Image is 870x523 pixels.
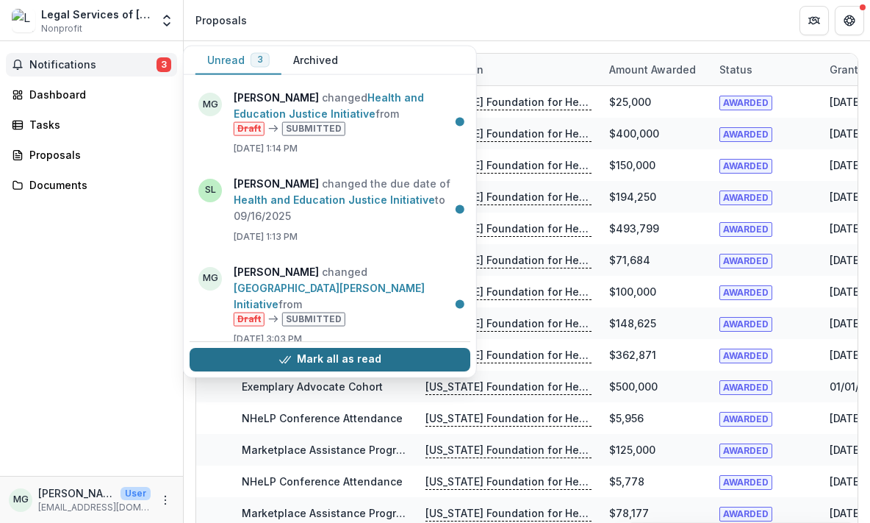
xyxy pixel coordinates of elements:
[121,487,151,500] p: User
[711,54,821,85] div: Status
[425,347,592,363] p: [US_STATE] Foundation for Health
[190,348,470,371] button: Mark all as read
[38,501,151,514] p: [EMAIL_ADDRESS][DOMAIN_NAME]
[425,252,592,268] p: [US_STATE] Foundation for Health
[830,284,863,299] div: [DATE]
[719,159,772,174] span: AWARDED
[609,252,650,268] div: $71,684
[29,117,165,132] div: Tasks
[29,87,165,102] div: Dashboard
[830,94,863,110] div: [DATE]
[190,10,253,31] nav: breadcrumb
[609,189,656,204] div: $194,250
[41,7,151,22] div: Legal Services of [GEOGRAPHIC_DATA][US_STATE], Inc.
[417,54,600,85] div: Foundation
[425,474,592,490] p: [US_STATE] Foundation for Health
[830,410,863,426] div: [DATE]
[719,285,772,300] span: AWARDED
[719,349,772,363] span: AWARDED
[242,380,383,393] a: Exemplary Advocate Cohort
[830,252,863,268] div: [DATE]
[609,126,659,141] div: $400,000
[719,475,772,490] span: AWARDED
[609,474,644,489] div: $5,778
[13,495,29,505] div: Ms. Juliana Greenfield
[609,347,656,363] div: $362,871
[242,412,403,424] a: NHeLP Conference Attendance
[609,221,659,236] div: $493,799
[711,62,761,77] div: Status
[242,475,403,488] a: NHeLP Conference Attendance
[234,91,424,120] a: Health and Education Justice Initiative
[242,444,411,456] a: Marketplace Assistance Program
[29,147,165,163] div: Proposals
[609,284,656,299] div: $100,000
[425,189,592,205] p: [US_STATE] Foundation for Health
[157,491,174,509] button: More
[609,505,649,521] div: $78,177
[609,316,656,331] div: $148,625
[6,82,177,107] a: Dashboard
[600,54,711,85] div: Amount awarded
[425,379,592,395] p: [US_STATE] Foundation for Health
[609,157,655,173] div: $150,000
[835,6,864,35] button: Get Help
[609,94,651,110] div: $25,000
[6,53,177,77] button: Notifications3
[600,62,705,77] div: Amount awarded
[157,6,177,35] button: Open entity switcher
[425,442,592,458] p: [US_STATE] Foundation for Health
[719,254,772,268] span: AWARDED
[799,6,829,35] button: Partners
[157,57,171,72] span: 3
[719,412,772,427] span: AWARDED
[425,221,592,237] p: [US_STATE] Foundation for Health
[719,222,772,237] span: AWARDED
[234,281,425,310] a: [GEOGRAPHIC_DATA][PERSON_NAME] Initiative
[609,379,658,394] div: $500,000
[830,474,863,489] div: [DATE]
[38,485,115,501] p: [PERSON_NAME]
[425,284,592,300] p: [US_STATE] Foundation for Health
[425,126,592,142] p: [US_STATE] Foundation for Health
[830,442,863,458] div: [DATE]
[609,410,644,426] div: $5,956
[719,317,772,332] span: AWARDED
[281,46,350,75] button: Archived
[234,263,461,326] p: changed from
[234,193,435,205] a: Health and Education Justice Initiative
[830,157,863,173] div: [DATE]
[830,316,863,331] div: [DATE]
[425,157,592,174] p: [US_STATE] Foundation for Health
[719,191,772,205] span: AWARDED
[830,126,863,141] div: [DATE]
[12,9,35,32] img: Legal Services of Eastern Missouri, Inc.
[242,507,527,519] a: Marketplace Assistance Program Complex Case Project
[425,94,592,110] p: [US_STATE] Foundation for Health
[830,189,863,204] div: [DATE]
[830,347,863,363] div: [DATE]
[234,175,461,224] p: changed the due date of to 09/16/2025
[719,380,772,395] span: AWARDED
[609,442,655,458] div: $125,000
[6,173,177,197] a: Documents
[719,507,772,522] span: AWARDED
[257,54,263,65] span: 3
[830,505,863,521] div: [DATE]
[195,46,281,75] button: Unread
[234,90,461,136] p: changed from
[719,127,772,142] span: AWARDED
[425,410,592,427] p: [US_STATE] Foundation for Health
[29,177,165,193] div: Documents
[6,143,177,167] a: Proposals
[425,316,592,332] p: [US_STATE] Foundation for Health
[195,13,247,28] div: Proposals
[29,59,157,71] span: Notifications
[830,221,863,236] div: [DATE]
[41,22,82,35] span: Nonprofit
[719,444,772,458] span: AWARDED
[425,505,592,522] p: [US_STATE] Foundation for Health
